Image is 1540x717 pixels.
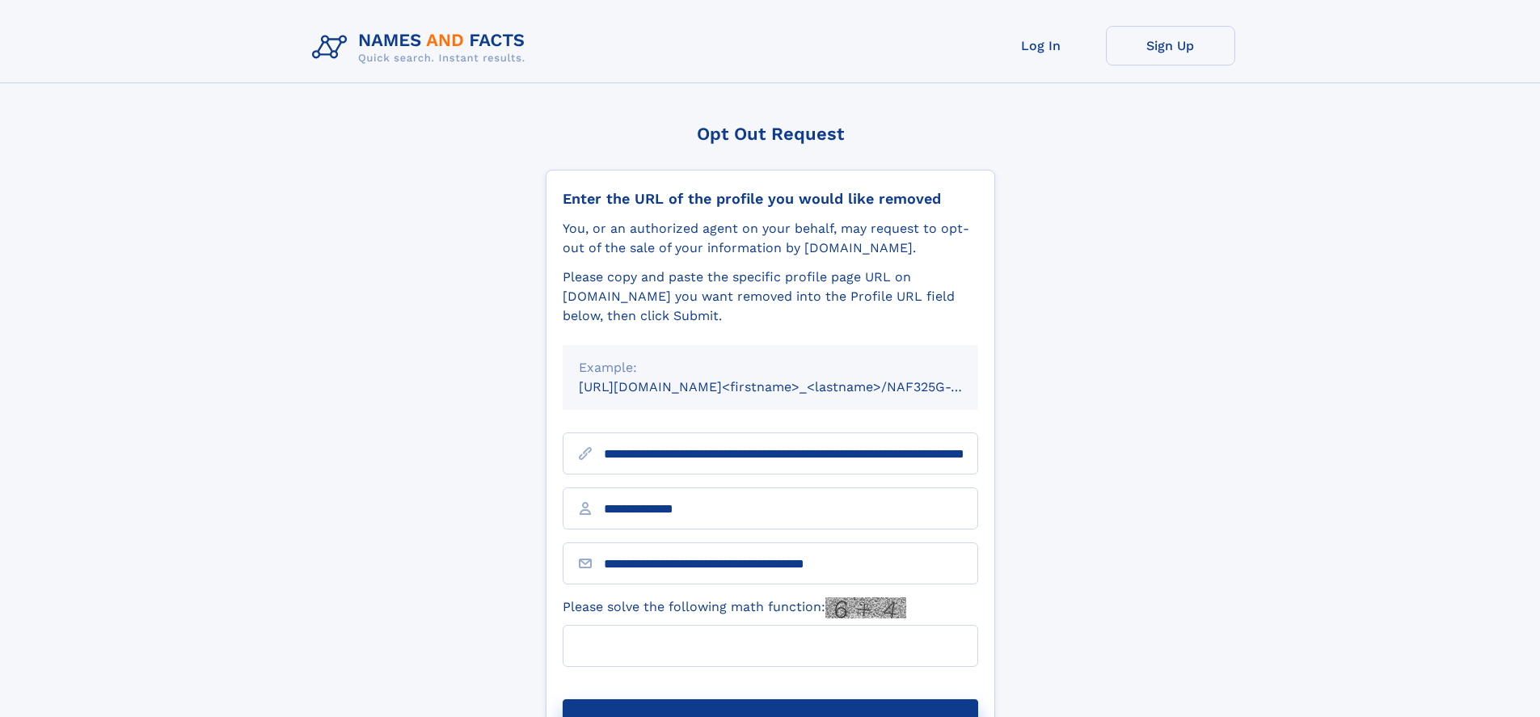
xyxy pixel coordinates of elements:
[306,26,538,70] img: Logo Names and Facts
[563,268,978,326] div: Please copy and paste the specific profile page URL on [DOMAIN_NAME] you want removed into the Pr...
[563,597,906,618] label: Please solve the following math function:
[546,124,995,144] div: Opt Out Request
[1106,26,1235,65] a: Sign Up
[563,190,978,208] div: Enter the URL of the profile you would like removed
[579,379,1009,394] small: [URL][DOMAIN_NAME]<firstname>_<lastname>/NAF325G-xxxxxxxx
[579,358,962,377] div: Example:
[563,219,978,258] div: You, or an authorized agent on your behalf, may request to opt-out of the sale of your informatio...
[977,26,1106,65] a: Log In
